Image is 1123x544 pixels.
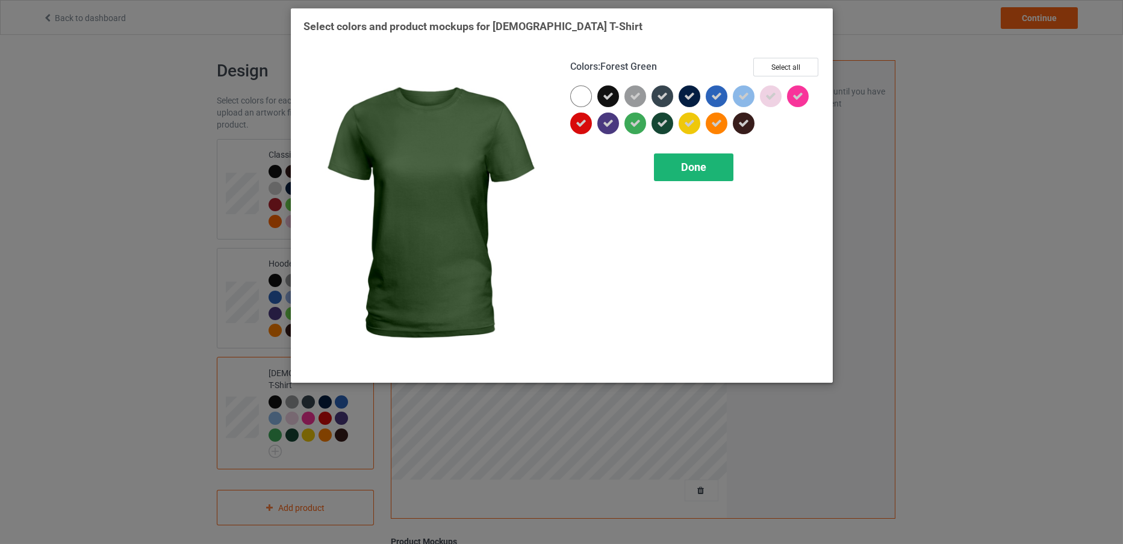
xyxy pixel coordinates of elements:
[600,61,657,72] span: Forest Green
[570,61,657,73] h4: :
[303,20,642,32] span: Select colors and product mockups for [DEMOGRAPHIC_DATA] T-Shirt
[303,58,553,370] img: regular.jpg
[681,161,706,173] span: Done
[753,58,818,76] button: Select all
[570,61,598,72] span: Colors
